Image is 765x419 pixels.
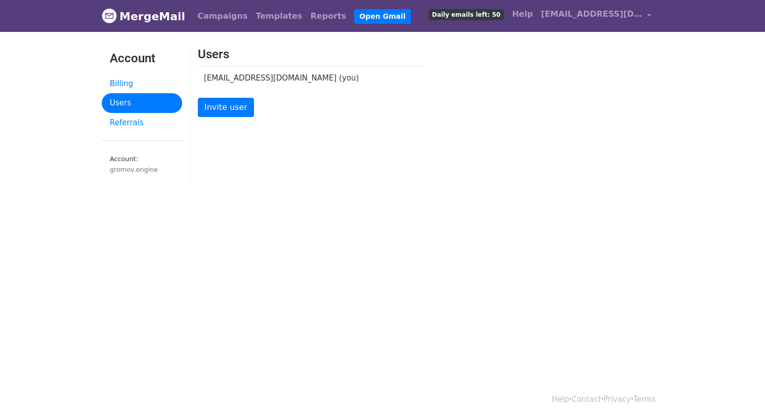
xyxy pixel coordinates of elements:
a: MergeMail [102,6,185,27]
a: Reports [307,6,351,26]
a: Invite user [198,98,254,117]
a: Templates [251,6,306,26]
a: [EMAIL_ADDRESS][DOMAIN_NAME] [537,4,655,28]
a: Privacy [604,395,631,404]
a: Open Gmail [354,9,410,24]
a: Terms [633,395,656,404]
a: Campaigns [193,6,251,26]
span: [EMAIL_ADDRESS][DOMAIN_NAME] [541,8,642,20]
img: MergeMail logo [102,8,117,23]
h3: Users [198,47,423,62]
div: gromov.engine [110,165,174,174]
a: Users [102,93,182,113]
small: Account: [110,155,174,174]
a: Help [552,395,569,404]
a: Help [508,4,537,24]
td: [EMAIL_ADDRESS][DOMAIN_NAME] (you) [198,66,408,90]
a: Referrals [102,113,182,133]
span: Daily emails left: 50 [429,9,504,20]
a: Billing [102,74,182,94]
h3: Account [110,51,174,66]
a: Contact [572,395,601,404]
a: Daily emails left: 50 [424,4,508,24]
